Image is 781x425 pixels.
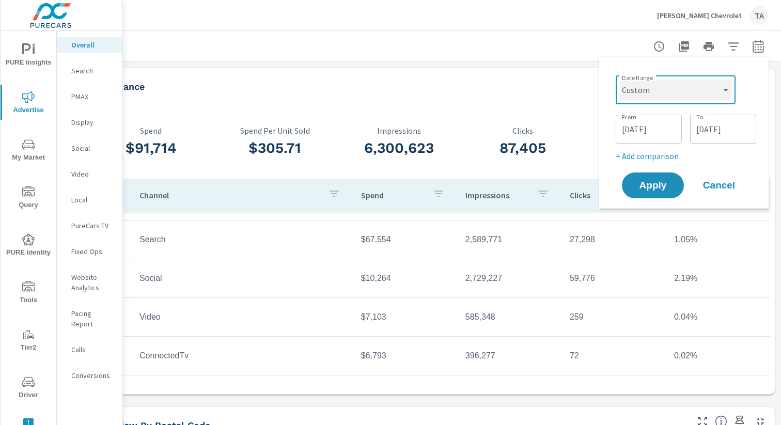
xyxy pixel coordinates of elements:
button: Print Report [698,36,719,57]
td: 59,776 [561,265,666,291]
div: PureCars TV [57,218,122,233]
p: Impressions [465,190,528,200]
p: Video [71,169,114,179]
p: Impressions [337,126,461,135]
div: Pacing Report [57,306,122,332]
h3: $91,714 [89,139,213,157]
h3: 6,300,623 [337,139,461,157]
span: Driver [4,376,53,401]
p: Website Analytics [71,272,114,293]
p: Social [71,143,114,153]
td: ConnectedTv [131,343,353,369]
span: PURE Identity [4,233,53,259]
button: Apply [622,172,684,198]
div: Conversions [57,368,122,383]
p: Clicks [461,126,585,135]
div: Fixed Ops [57,244,122,259]
td: 27,298 [561,227,666,253]
div: Social [57,140,122,156]
p: Overall [71,40,114,50]
td: 72 [561,343,666,369]
span: Cancel [698,181,740,190]
td: $7,103 [353,304,457,330]
p: Display [71,117,114,128]
p: CTR [585,126,709,135]
td: 259 [561,304,666,330]
div: Display [57,115,122,130]
p: PMAX [71,91,114,102]
td: Search [131,227,353,253]
span: Apply [632,181,674,190]
p: [PERSON_NAME] Chevrolet [657,11,742,20]
p: Clicks [570,190,633,200]
td: 396,277 [457,343,561,369]
span: Tools [4,281,53,306]
p: Local [71,195,114,205]
p: + Add comparison [616,150,756,162]
p: Spend [361,190,424,200]
td: 2.19% [666,265,770,291]
div: Video [57,166,122,182]
span: PURE Insights [4,43,53,69]
td: 0.02% [666,343,770,369]
div: Search [57,63,122,78]
h3: 1.39% [585,139,709,157]
p: Channel [139,190,320,200]
span: My Market [4,138,53,164]
button: Cancel [688,172,750,198]
div: TA [750,6,769,25]
div: Website Analytics [57,270,122,295]
p: Spend [89,126,213,135]
p: Spend Per Unit Sold [213,126,337,135]
td: 1.05% [666,227,770,253]
div: PMAX [57,89,122,104]
td: 585,348 [457,304,561,330]
p: Calls [71,344,114,355]
div: Calls [57,342,122,357]
p: Fixed Ops [71,246,114,257]
p: Pacing Report [71,308,114,329]
td: 2,729,227 [457,265,561,291]
p: PureCars TV [71,221,114,231]
h3: $305.71 [213,139,337,157]
td: 0.04% [666,304,770,330]
td: $10,264 [353,265,457,291]
p: Conversions [71,370,114,381]
div: Local [57,192,122,208]
td: 2,589,771 [457,227,561,253]
td: $6,793 [353,343,457,369]
td: $67,554 [353,227,457,253]
span: Query [4,186,53,211]
td: Social [131,265,353,291]
h3: 87,405 [461,139,585,157]
td: Video [131,304,353,330]
span: Advertise [4,91,53,116]
p: Search [71,66,114,76]
span: Tier2 [4,328,53,354]
div: Overall [57,37,122,53]
button: "Export Report to PDF" [674,36,694,57]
